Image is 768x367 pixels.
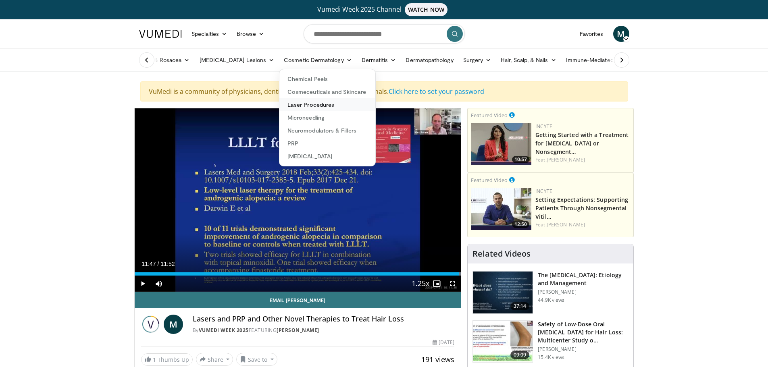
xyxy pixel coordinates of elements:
a: Cosmetic Dermatology [279,52,356,68]
a: [PERSON_NAME] [547,156,585,163]
p: 44.9K views [538,297,564,303]
h4: Related Videos [472,249,531,259]
a: [MEDICAL_DATA] Lesions [195,52,279,68]
span: 1 [153,356,156,363]
a: Specialties [187,26,232,42]
a: Favorites [575,26,608,42]
div: Progress Bar [135,272,461,276]
a: Hair, Scalp, & Nails [496,52,561,68]
a: 37:14 The [MEDICAL_DATA]: Etiology and Management [PERSON_NAME] 44.9K views [472,271,629,314]
button: Fullscreen [445,276,461,292]
div: By FEATURING [193,327,455,334]
small: Featured Video [471,112,508,119]
a: M [164,315,183,334]
a: Laser Procedures [279,98,375,111]
h3: Safety of Low-Dose Oral [MEDICAL_DATA] for Hair Loss: Multicenter Study o… [538,320,629,344]
a: [PERSON_NAME] [547,221,585,228]
button: Mute [151,276,167,292]
a: Surgery [458,52,496,68]
a: [PERSON_NAME] [277,327,319,334]
span: 12:50 [512,221,529,228]
span: 10:57 [512,156,529,163]
div: Feat. [535,221,630,228]
a: Click here to set your password [389,87,484,96]
a: Vumedi Week 2025 ChannelWATCH NOW [140,3,628,16]
small: Featured Video [471,176,508,184]
a: 10:57 [471,123,531,165]
video-js: Video Player [135,108,461,292]
a: 09:09 Safety of Low-Dose Oral [MEDICAL_DATA] for Hair Loss: Multicenter Study o… [PERSON_NAME] 15... [472,320,629,363]
input: Search topics, interventions [304,24,465,44]
button: Share [196,353,233,366]
button: Save to [236,353,277,366]
a: Dermatopathology [401,52,458,68]
span: / [158,261,159,267]
p: [PERSON_NAME] [538,346,629,352]
img: c5af237d-e68a-4dd3-8521-77b3daf9ece4.150x105_q85_crop-smart_upscale.jpg [473,272,533,313]
img: 98b3b5a8-6d6d-4e32-b979-fd4084b2b3f2.png.150x105_q85_crop-smart_upscale.jpg [471,188,531,230]
p: 15.4K views [538,354,564,361]
button: Enable picture-in-picture mode [429,276,445,292]
img: 83a686ce-4f43-4faf-a3e0-1f3ad054bd57.150x105_q85_crop-smart_upscale.jpg [473,321,533,363]
a: Incyte [535,188,552,195]
a: Email [PERSON_NAME] [135,292,461,308]
a: Cosmeceuticals and Skincare [279,85,375,98]
a: Microneedling [279,111,375,124]
div: VuMedi is a community of physicians, dentists, and other clinical professionals. [140,81,628,102]
a: M [613,26,629,42]
a: 12:50 [471,188,531,230]
img: Vumedi Week 2025 [141,315,160,334]
span: WATCH NOW [405,3,447,16]
span: 09:09 [510,351,530,359]
div: Feat. [535,156,630,164]
a: Browse [232,26,269,42]
a: 1 Thumbs Up [141,353,193,366]
a: Acne & Rosacea [134,52,195,68]
a: Neuromodulators & Fillers [279,124,375,137]
button: Play [135,276,151,292]
span: 11:47 [142,261,156,267]
div: [DATE] [433,339,454,346]
a: Incyte [535,123,552,130]
h4: Lasers and PRP and Other Novel Therapies to Treat Hair Loss [193,315,455,323]
span: 191 views [421,355,454,364]
span: 37:14 [510,302,530,310]
p: [PERSON_NAME] [538,289,629,295]
img: VuMedi Logo [139,30,182,38]
a: Setting Expectations: Supporting Patients Through Nonsegmental Vitil… [535,196,628,220]
a: Chemical Peels [279,73,375,85]
a: Immune-Mediated [561,52,626,68]
a: [MEDICAL_DATA] [279,150,375,163]
a: Vumedi Week 2025 [199,327,249,334]
a: Dermatitis [357,52,401,68]
img: e02a99de-beb8-4d69-a8cb-018b1ffb8f0c.png.150x105_q85_crop-smart_upscale.jpg [471,123,531,165]
button: Playback Rate [412,276,429,292]
a: Getting Started with a Treatment for [MEDICAL_DATA] or Nonsegment… [535,131,629,156]
a: PRP [279,137,375,150]
span: 11:52 [160,261,175,267]
h3: The [MEDICAL_DATA]: Etiology and Management [538,271,629,287]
